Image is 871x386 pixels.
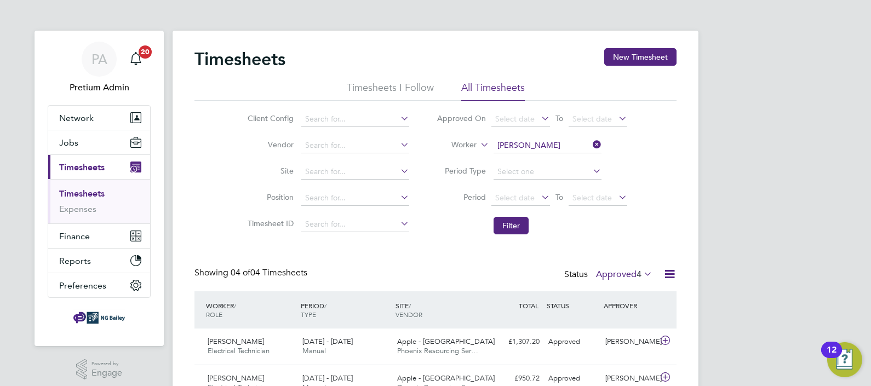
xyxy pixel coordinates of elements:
a: Expenses [59,204,96,214]
span: Apple - [GEOGRAPHIC_DATA] [397,373,495,383]
input: Select one [494,164,601,180]
button: Jobs [48,130,150,154]
h2: Timesheets [194,48,285,70]
a: 20 [125,42,147,77]
span: VENDOR [396,310,422,319]
input: Search for... [301,138,409,153]
div: Approved [544,333,601,351]
div: Status [564,267,655,283]
span: 4 [637,269,641,280]
label: Period [437,192,486,202]
div: PERIOD [298,296,393,324]
button: Network [48,106,150,130]
div: SITE [393,296,488,324]
label: Position [244,192,294,202]
label: Timesheet ID [244,218,294,228]
span: Jobs [59,137,78,148]
span: [PERSON_NAME] [208,373,264,383]
span: Engage [91,368,122,378]
span: 04 of [231,267,250,278]
span: Select date [572,193,612,203]
button: Finance [48,224,150,248]
div: 12 [827,350,836,364]
li: Timesheets I Follow [347,81,434,101]
label: Approved On [437,113,486,123]
div: APPROVER [601,296,658,315]
input: Search for... [301,164,409,180]
span: TOTAL [519,301,538,310]
button: New Timesheet [604,48,677,66]
div: WORKER [203,296,298,324]
label: Period Type [437,166,486,176]
div: STATUS [544,296,601,315]
span: [DATE] - [DATE] [302,373,353,383]
button: Open Resource Center, 12 new notifications [827,342,862,377]
span: / [324,301,326,310]
span: Select date [572,114,612,124]
img: ngbailey-logo-retina.png [73,309,125,326]
span: Apple - [GEOGRAPHIC_DATA] [397,337,495,346]
label: Vendor [244,140,294,149]
div: Timesheets [48,179,150,223]
span: / [234,301,236,310]
input: Search for... [301,191,409,206]
label: Worker [427,140,477,151]
span: [PERSON_NAME] [208,337,264,346]
span: / [409,301,411,310]
li: All Timesheets [461,81,525,101]
input: Search for... [301,217,409,232]
label: Client Config [244,113,294,123]
span: Manual [302,346,326,355]
span: PA [91,52,107,66]
button: Reports [48,249,150,273]
a: Powered byEngage [76,359,123,380]
span: Preferences [59,280,106,291]
button: Preferences [48,273,150,297]
a: Timesheets [59,188,105,199]
div: [PERSON_NAME] [601,333,658,351]
span: Reports [59,256,91,266]
span: 04 Timesheets [231,267,307,278]
span: Electrical Technician [208,346,270,355]
button: Filter [494,217,529,234]
span: ROLE [206,310,222,319]
span: Timesheets [59,162,105,172]
div: £1,307.20 [487,333,544,351]
nav: Main navigation [35,31,164,346]
input: Search for... [494,138,601,153]
span: To [552,111,566,125]
label: Approved [596,269,652,280]
a: PAPretium Admin [48,42,151,94]
span: [DATE] - [DATE] [302,337,353,346]
input: Search for... [301,112,409,127]
span: Network [59,113,94,123]
label: Site [244,166,294,176]
span: Finance [59,231,90,241]
span: TYPE [301,310,316,319]
span: Select date [495,193,535,203]
span: Phoenix Resourcing Ser… [397,346,478,355]
span: Pretium Admin [48,81,151,94]
span: Select date [495,114,535,124]
div: Showing [194,267,310,279]
span: 20 [139,45,152,59]
a: Go to home page [48,309,151,326]
span: Powered by [91,359,122,368]
button: Timesheets [48,155,150,179]
span: To [552,190,566,204]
